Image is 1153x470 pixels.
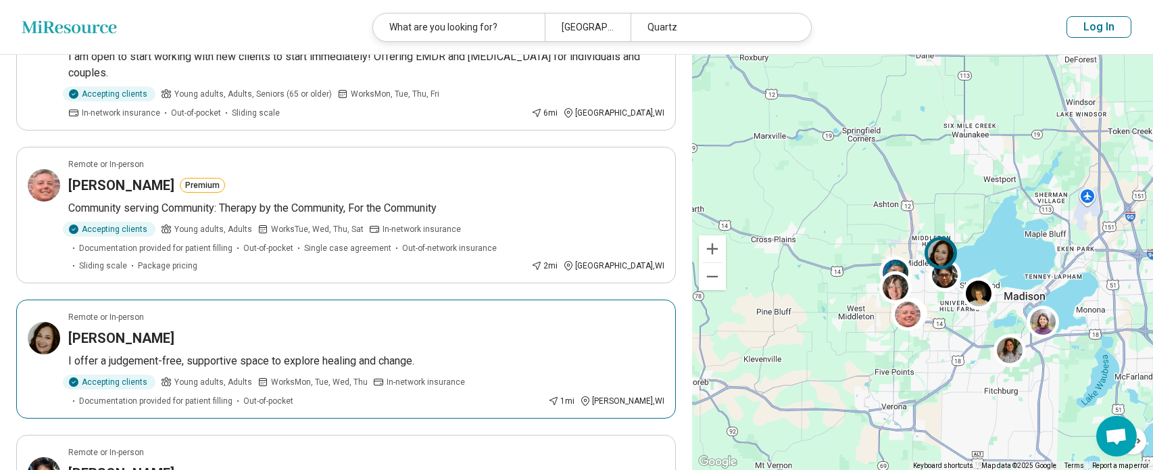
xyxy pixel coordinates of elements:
[373,14,545,41] div: What are you looking for?
[174,376,252,388] span: Young adults, Adults
[68,49,664,81] p: I am open to start working with new clients to start immediately! Offering EMDR and [MEDICAL_DATA...
[981,462,1056,469] span: Map data ©2025 Google
[243,242,293,254] span: Out-of-pocket
[545,14,631,41] div: [GEOGRAPHIC_DATA], [GEOGRAPHIC_DATA], [GEOGRAPHIC_DATA]
[351,88,439,100] span: Works Mon, Tue, Thu, Fri
[82,107,160,119] span: In-network insurance
[68,446,144,459] p: Remote or In-person
[271,223,364,235] span: Works Tue, Wed, Thu, Sat
[79,242,232,254] span: Documentation provided for patient filling
[232,107,280,119] span: Sliding scale
[68,353,664,369] p: I offer a judgement-free, supportive space to explore healing and change.
[63,375,155,390] div: Accepting clients
[271,376,368,388] span: Works Mon, Tue, Wed, Thu
[531,260,558,272] div: 2 mi
[63,87,155,101] div: Accepting clients
[699,235,726,262] button: Zoom in
[563,260,664,272] div: [GEOGRAPHIC_DATA] , WI
[402,242,497,254] span: Out-of-network insurance
[68,158,144,170] p: Remote or In-person
[699,263,726,290] button: Zoom out
[63,222,155,237] div: Accepting clients
[580,395,664,407] div: [PERSON_NAME] , WI
[1092,462,1149,469] a: Report a map error
[79,260,127,272] span: Sliding scale
[174,223,252,235] span: Young adults, Adults
[387,376,465,388] span: In-network insurance
[68,329,174,348] h3: [PERSON_NAME]
[531,107,558,119] div: 6 mi
[1066,16,1131,38] button: Log In
[631,14,802,41] div: Quartz
[138,260,197,272] span: Package pricing
[304,242,391,254] span: Single case agreement
[68,311,144,323] p: Remote or In-person
[1096,416,1137,456] div: Open chat
[1064,462,1084,469] a: Terms (opens in new tab)
[68,176,174,195] h3: [PERSON_NAME]
[174,88,332,100] span: Young adults, Adults, Seniors (65 or older)
[548,395,574,407] div: 1 mi
[243,395,293,407] span: Out-of-pocket
[563,107,664,119] div: [GEOGRAPHIC_DATA] , WI
[68,200,664,216] p: Community serving Community: Therapy by the Community, For the Community
[171,107,221,119] span: Out-of-pocket
[79,395,232,407] span: Documentation provided for patient filling
[180,178,225,193] button: Premium
[383,223,461,235] span: In-network insurance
